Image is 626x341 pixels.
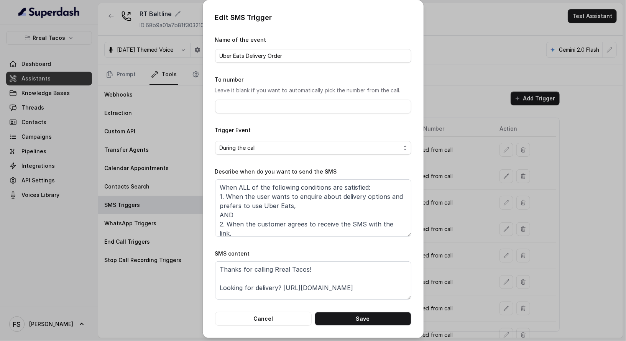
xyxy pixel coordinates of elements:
label: Describe when do you want to send the SMS [215,168,337,175]
label: Trigger Event [215,127,251,133]
label: SMS content [215,250,250,257]
button: Save [315,312,411,326]
span: During the call [220,143,401,152]
button: Cancel [215,312,312,326]
label: To number [215,76,244,83]
textarea: Thanks for calling Rreal Tacos! Looking for delivery? [URL][DOMAIN_NAME] Special [DATE] Bar: [URL... [215,261,411,300]
label: Name of the event [215,36,266,43]
button: During the call [215,141,411,155]
p: Leave it blank if you want to automatically pick the number from the call. [215,86,411,95]
textarea: When ALL of the following conditions are satisfied: 1. When the user wants to enquire about deliv... [215,179,411,237]
p: Edit SMS Trigger [215,12,411,23]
